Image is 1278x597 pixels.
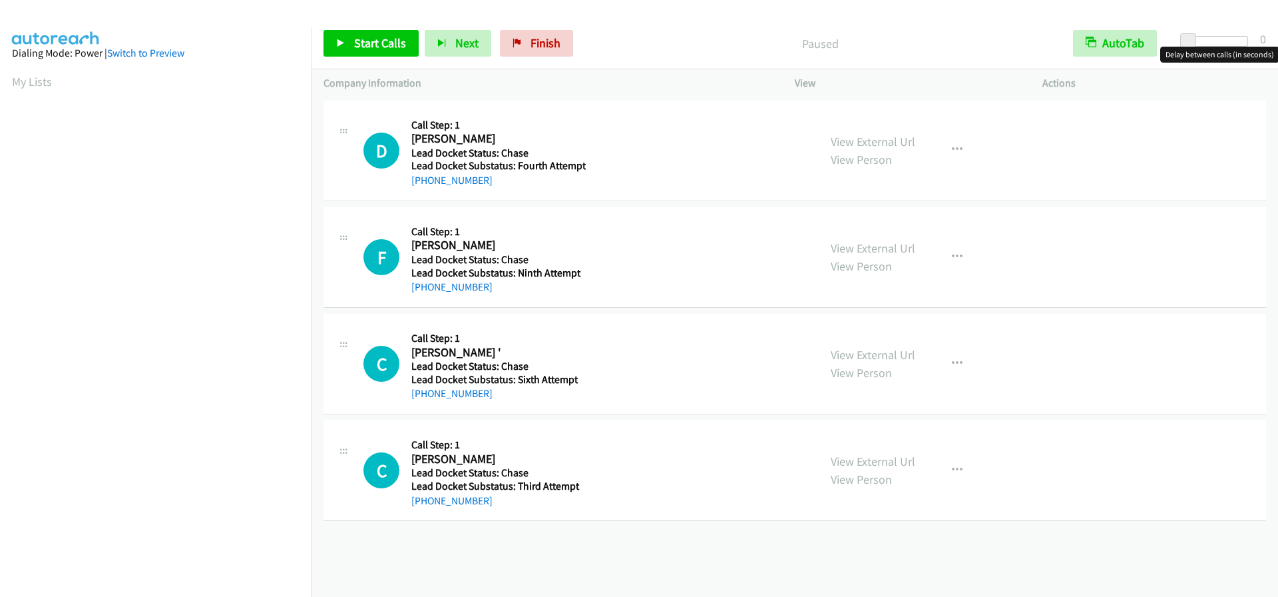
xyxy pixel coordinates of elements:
[363,346,399,382] div: The call is yet to be attempted
[1260,30,1266,48] div: 0
[363,133,399,169] h1: D
[411,452,582,467] h2: [PERSON_NAME]
[831,347,915,362] a: View External Url
[411,147,586,160] h5: Lead Docket Status: Chase
[591,35,1049,53] p: Paused
[411,387,493,400] a: [PHONE_NUMBER]
[12,45,300,61] div: Dialing Mode: Power |
[455,35,479,51] span: Next
[411,253,582,267] h5: Lead Docket Status: Chase
[411,119,586,132] h5: Call Step: 1
[363,452,399,488] div: The call is yet to be attempted
[831,454,915,469] a: View External Url
[363,452,399,488] h1: C
[411,238,582,253] h2: [PERSON_NAME]
[411,360,582,373] h5: Lead Docket Status: Chase
[1073,30,1157,57] button: AutoTab
[500,30,573,57] a: Finish
[411,466,582,480] h5: Lead Docket Status: Chase
[363,239,399,275] div: The call is yet to be attempted
[323,30,419,57] a: Start Calls
[107,47,184,59] a: Switch to Preview
[363,133,399,169] div: The call is yet to be attempted
[425,30,491,57] button: Next
[831,241,915,256] a: View External Url
[411,480,582,493] h5: Lead Docket Substatus: Third Attempt
[411,332,582,345] h5: Call Step: 1
[411,174,493,187] a: [PHONE_NUMBER]
[411,159,586,173] h5: Lead Docket Substatus: Fourth Attempt
[411,225,582,239] h5: Call Step: 1
[795,75,1018,91] p: View
[831,365,892,380] a: View Person
[831,472,892,487] a: View Person
[363,346,399,382] h1: C
[1042,75,1266,91] p: Actions
[411,267,582,280] h5: Lead Docket Substatus: Ninth Attempt
[411,281,493,293] a: [PHONE_NUMBER]
[411,494,493,507] a: [PHONE_NUMBER]
[831,259,892,274] a: View Person
[831,152,892,167] a: View Person
[323,75,771,91] p: Company Information
[12,74,52,89] a: My Lists
[411,438,582,452] h5: Call Step: 1
[354,35,406,51] span: Start Calls
[411,345,582,360] h2: [PERSON_NAME] '
[411,373,582,386] h5: Lead Docket Substatus: Sixth Attempt
[363,239,399,275] h1: F
[531,35,560,51] span: Finish
[831,134,915,149] a: View External Url
[411,131,582,147] h2: [PERSON_NAME]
